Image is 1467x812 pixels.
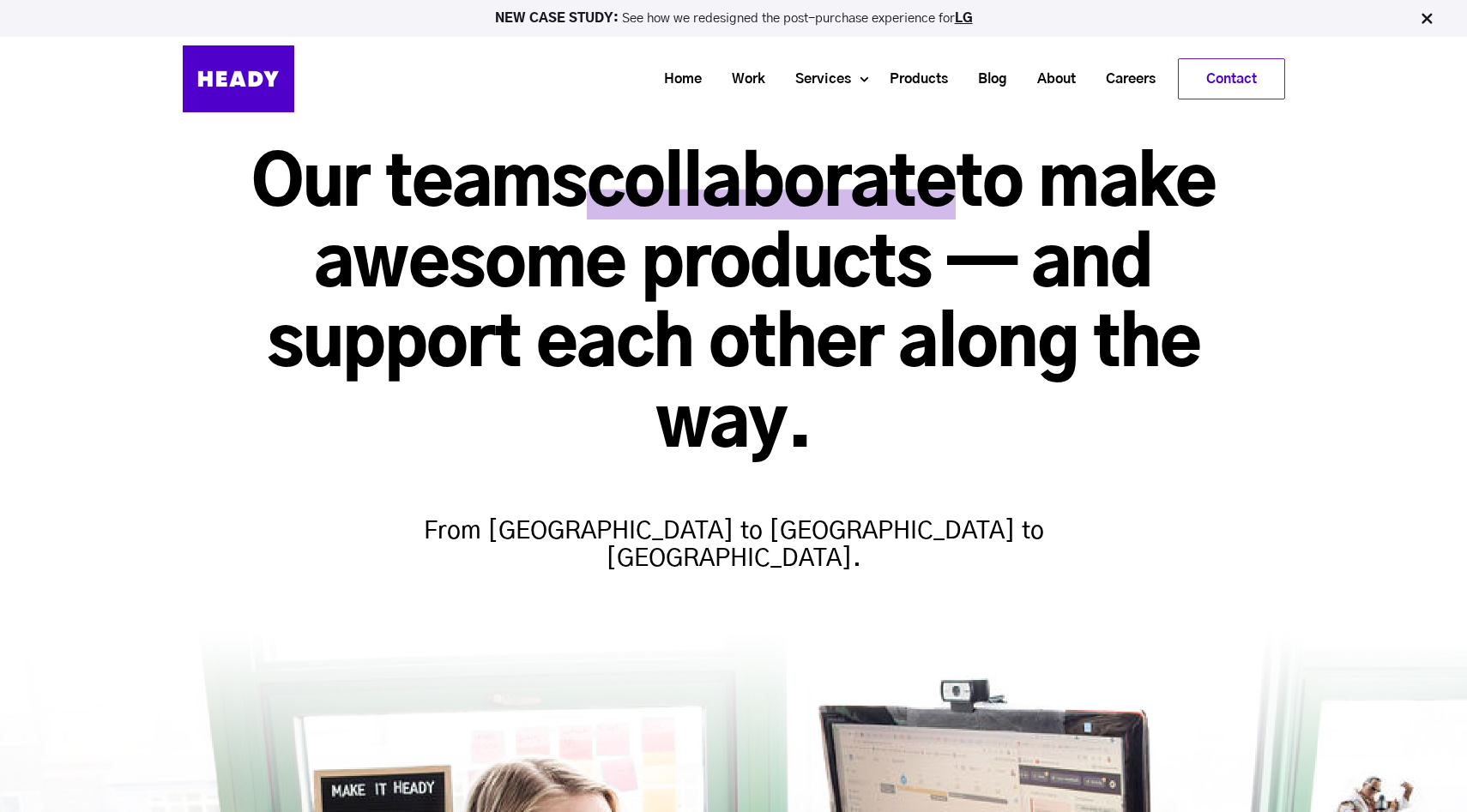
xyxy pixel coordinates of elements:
div: Navigation Menu [311,58,1285,99]
a: Products [868,63,957,95]
p: See how we redesigned the post-purchase experience for [8,12,1459,25]
h1: Our teams to make awesome products — and support each other along the way. [183,146,1285,466]
a: Careers [1084,63,1164,95]
a: Blog [957,63,1016,95]
h4: From [GEOGRAPHIC_DATA] to [GEOGRAPHIC_DATA] to [GEOGRAPHIC_DATA]. [399,484,1068,573]
a: Work [710,63,774,95]
img: Heady_Logo_Web-01 (1) [183,45,294,112]
strong: NEW CASE STUDY: [495,12,622,25]
a: LG [955,12,973,25]
a: Home [643,63,710,95]
a: Services [774,63,860,95]
img: Close Bar [1418,10,1435,27]
span: collaborate [587,151,956,220]
a: Contact [1179,59,1284,99]
a: About [1016,63,1084,95]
